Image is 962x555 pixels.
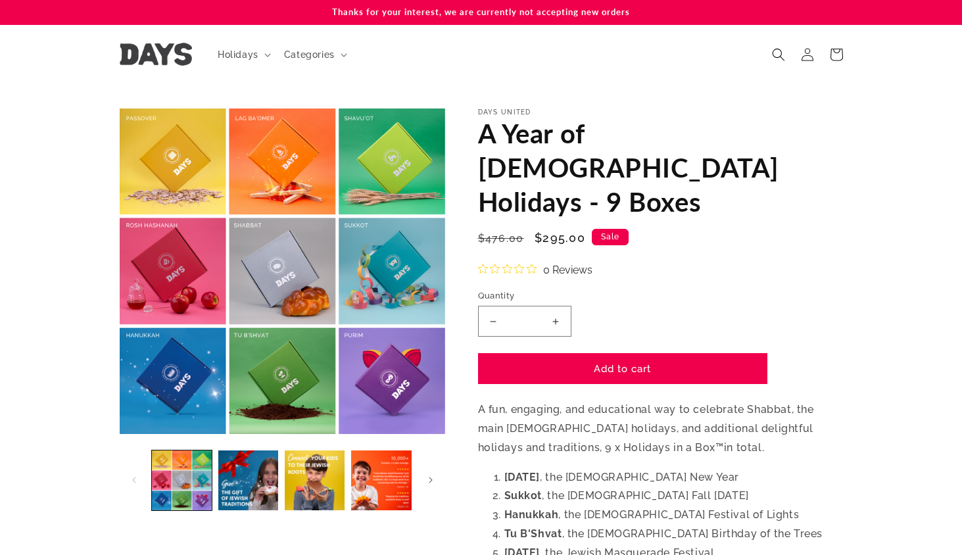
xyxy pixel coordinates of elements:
[284,49,335,60] span: Categories
[504,525,843,544] li: , the [DEMOGRAPHIC_DATA] Birthday of the Trees
[478,231,524,247] s: $476.00
[504,527,562,540] strong: Tu B'Shvat
[764,40,793,69] summary: Search
[504,489,542,502] strong: Sukkot
[535,229,585,247] span: $295.00
[351,450,411,510] button: Load image 4 in gallery view
[478,353,767,384] button: Add to cart
[120,43,192,66] img: Days United
[504,508,559,521] strong: Hanukkah
[285,450,345,510] button: Load image 3 in gallery view
[592,229,629,245] span: Sale
[504,506,843,525] li: , the [DEMOGRAPHIC_DATA] Festival of Lights
[478,109,843,116] p: Days United
[715,441,724,454] span: ™
[218,49,258,60] span: Holidays
[478,260,592,279] button: Rated 0 out of 5 stars from 0 reviews. Jump to reviews.
[504,471,541,483] strong: [DATE]
[218,450,278,510] button: Load image 2 in gallery view
[478,400,843,457] p: A fun, engaging, and educational way to celebrate Shabbat, the main [DEMOGRAPHIC_DATA] holidays, ...
[504,487,843,506] li: , the [DEMOGRAPHIC_DATA] Fall [DATE]
[504,468,843,487] li: , the [DEMOGRAPHIC_DATA] New Year
[120,109,445,514] media-gallery: Gallery Viewer
[416,466,445,495] button: Slide right
[543,260,592,279] span: 0 Reviews
[478,289,721,302] label: Quantity
[478,116,843,219] h1: A Year of [DEMOGRAPHIC_DATA] Holidays - 9 Boxes
[276,41,352,68] summary: Categories
[120,466,149,495] button: Slide left
[152,450,212,510] button: Load image 1 in gallery view
[210,41,276,68] summary: Holidays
